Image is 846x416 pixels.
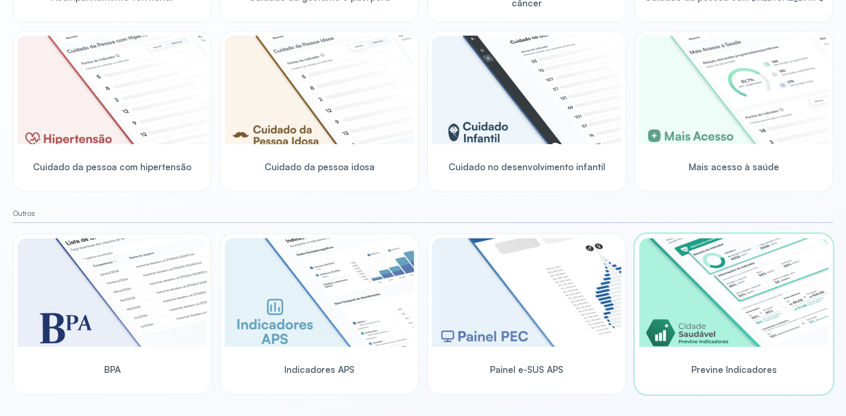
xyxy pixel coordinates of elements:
span: Previne Indicadores [691,364,777,375]
span: Mais acesso à saúde [689,161,779,172]
img: elderly.png [225,36,414,144]
span: BPA [104,364,121,375]
span: Cuidado da pessoa com hipertensão [33,161,191,172]
span: Cuidado no desenvolvimento infantil [449,161,605,172]
img: healthcare-greater-access.png [639,36,828,144]
img: hypertension.png [18,36,207,144]
img: aps-indicators.png [225,238,414,347]
span: Painel e-SUS APS [490,364,563,375]
small: Outros [13,209,833,218]
span: Indicadores APS [284,364,354,375]
span: Cuidado da pessoa idosa [265,161,375,172]
img: previne-brasil.png [639,238,828,347]
img: child-development.png [432,36,621,144]
img: bpa.png [18,238,207,347]
img: pec-panel.png [432,238,621,347]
